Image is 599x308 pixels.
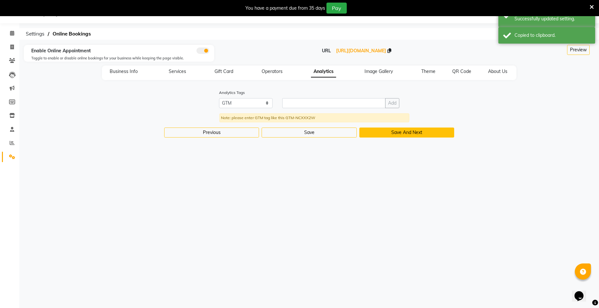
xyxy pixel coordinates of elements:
[311,66,336,77] span: Analytics
[326,3,347,14] button: Pay
[336,48,386,54] span: [URL][DOMAIN_NAME]
[262,68,283,74] span: Operators
[245,5,325,12] div: You have a payment due from 35 days
[262,128,357,138] button: Save
[488,68,507,74] span: About Us
[31,47,209,54] div: Enable Online Appointment
[219,113,409,122] div: Note: please enter GTM tag like this GTM-NCXXX2W
[452,68,471,74] span: QR Code
[31,56,209,61] div: Toggle to enable or disable online bookings for your business while keeping the page visible.
[421,68,435,74] span: Theme
[164,128,259,138] button: Previous
[514,15,590,22] div: Successfully updated setting.
[23,28,48,40] span: Settings
[567,45,590,55] button: Preview
[49,28,94,40] span: Online Bookings
[572,282,593,302] iframe: chat widget
[322,48,331,54] span: URL
[364,68,393,74] span: Image Gallery
[219,90,245,96] label: Analytics Tags
[169,68,186,74] span: Services
[514,32,590,39] div: Copied to clipboard.
[110,68,138,74] span: Business Info
[215,68,233,74] span: Gift Card
[359,128,454,138] button: Save And Next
